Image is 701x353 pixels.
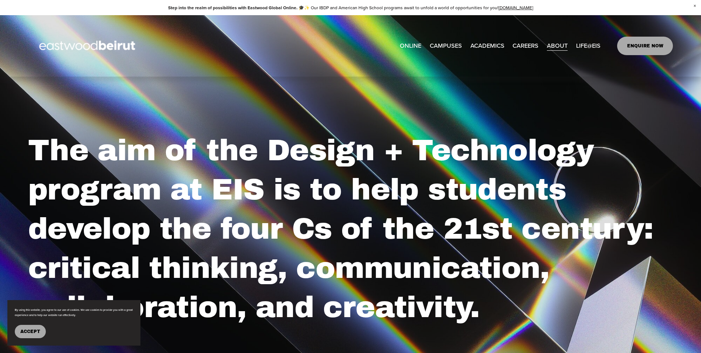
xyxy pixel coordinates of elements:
span: Accept [20,329,40,334]
a: ONLINE [400,40,421,52]
a: CAREERS [513,40,538,52]
a: folder dropdown [547,40,568,52]
a: [DOMAIN_NAME] [498,4,533,11]
p: By using this website, you agree to our use of cookies. We use cookies to provide you with a grea... [15,307,133,317]
button: Accept [15,325,46,338]
span: ABOUT [547,40,568,51]
span: ACADEMICS [470,40,504,51]
h2: The aim of the Design + Technology program at EIS is to help students develop the four Cs of the ... [28,131,673,327]
span: LIFE@EIS [576,40,600,51]
a: folder dropdown [470,40,504,52]
a: folder dropdown [576,40,600,52]
a: ENQUIRE NOW [617,37,673,55]
section: Cookie banner [7,300,140,346]
a: folder dropdown [430,40,462,52]
img: EastwoodIS Global Site [28,27,149,65]
span: CAMPUSES [430,40,462,51]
